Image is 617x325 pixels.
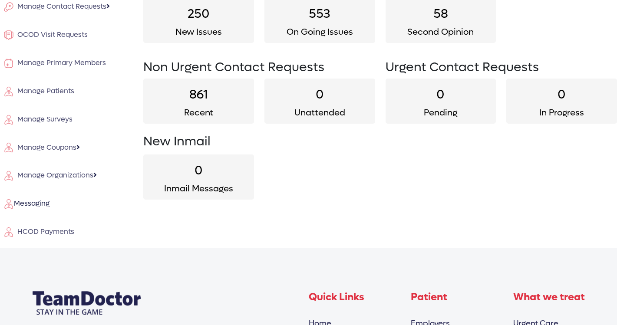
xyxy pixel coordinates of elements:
a: 0Inmail Messages [143,154,254,200]
h4: Patient [411,291,513,314]
img: Team doctor Logo [33,291,141,315]
h2: 0 [143,163,254,178]
h4: What we treat [513,291,585,314]
img: key.svg [3,2,14,12]
p: Inmail Messages [143,182,254,195]
img: employe.svg [3,142,14,153]
h2: 58 [386,7,496,22]
p: Recent [143,106,254,119]
img: membership.svg [3,30,14,40]
p: Second Opinion [386,26,496,39]
p: Unattended [264,106,375,119]
p: In Progress [506,106,617,119]
a: 0In Progress [506,79,617,124]
p: On Going Issues [264,26,375,39]
h2: 861 [143,87,254,102]
span: Manage Primary Members [14,58,106,67]
h2: New Inmail [143,134,617,149]
span: Manage Patients [14,86,74,95]
span: Manage Coupons [14,143,76,152]
p: New Issues [143,26,254,39]
img: visit.svg [3,58,14,69]
h2: Non Urgent Contact Requests [143,60,375,75]
span: 5 [49,200,59,208]
span: Manage Organizations [14,171,93,180]
h2: 0 [386,87,496,102]
img: employe.svg [3,227,14,237]
h2: 553 [264,7,375,22]
img: employe.svg [3,171,14,181]
a: 861Recent [143,79,254,124]
a: 0Pending [386,79,496,124]
a: 0Unattended [264,79,375,124]
h2: 0 [506,87,617,102]
img: employe.svg [3,86,14,97]
span: Manage Surveys [14,115,73,124]
p: Pending [386,106,496,119]
h4: Quick Links [309,291,411,314]
img: employe.svg [3,199,14,209]
span: Manage Contact Requests [14,2,106,11]
span: OCOD Visit Requests [14,30,88,39]
img: employe.svg [3,115,14,125]
h2: 0 [264,87,375,102]
span: HCOD Payments [14,227,74,236]
h2: 250 [143,7,254,22]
